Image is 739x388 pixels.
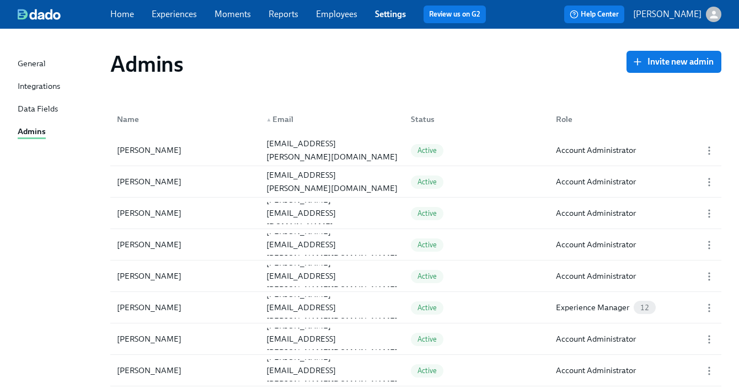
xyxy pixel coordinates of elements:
div: Status [406,113,547,126]
a: Home [110,9,134,19]
a: Employees [316,9,357,19]
div: [PERSON_NAME] [113,143,258,157]
a: Review us on G2 [429,9,480,20]
a: Experiences [152,9,197,19]
div: Status [402,108,547,130]
div: [PERSON_NAME] [113,332,258,346]
div: ▲Email [258,108,403,130]
div: [PERSON_NAME][EMAIL_ADDRESS][PERSON_NAME][DOMAIN_NAME] [262,319,403,359]
a: Moments [215,9,251,19]
div: Account Administrator [556,143,636,157]
span: 12 [634,304,656,312]
div: Name [113,108,258,130]
span: Active [411,335,443,343]
span: Active [411,366,443,375]
div: [PERSON_NAME] [113,364,258,377]
span: Help Center [570,9,619,20]
div: Integrations [18,80,60,94]
div: Account Administrator [556,238,636,251]
div: Role [547,108,692,130]
button: Review us on G2 [424,6,486,23]
span: ▲ [266,117,272,123]
span: Active [411,304,443,312]
div: [PERSON_NAME] [113,238,258,251]
div: Account Administrator [556,175,636,188]
div: [PERSON_NAME] [113,269,258,283]
img: dado [18,9,61,20]
a: General [18,57,101,71]
span: Active [411,241,443,249]
div: Name [113,113,258,126]
div: [EMAIL_ADDRESS][PERSON_NAME][DOMAIN_NAME] [262,137,403,163]
span: Invite new admin [634,56,714,67]
div: Account Administrator [556,364,636,377]
div: Account Administrator [556,269,636,283]
p: [PERSON_NAME] [633,8,701,20]
div: [PERSON_NAME][EMAIL_ADDRESS][PERSON_NAME][DOMAIN_NAME] [262,288,403,327]
h1: Admins [110,51,184,77]
a: Integrations [18,80,101,94]
div: Account Administrator [556,332,636,346]
div: General [18,57,46,71]
button: [PERSON_NAME] [633,7,721,22]
div: Email [262,113,403,126]
div: Account Administrator [556,206,636,220]
a: Admins [18,125,101,139]
div: [PERSON_NAME][EMAIL_ADDRESS][PERSON_NAME][DOMAIN_NAME] [262,225,403,264]
div: Admins [18,125,46,139]
div: [EMAIL_ADDRESS][PERSON_NAME][DOMAIN_NAME] [262,168,403,195]
span: Active [411,209,443,217]
div: Data Fields [18,103,58,116]
span: Active [411,272,443,280]
div: [PERSON_NAME] [113,175,258,188]
div: [PERSON_NAME][EMAIL_ADDRESS][DOMAIN_NAME] [262,193,403,233]
div: Role [551,113,692,126]
a: dado [18,9,110,20]
a: Reports [269,9,298,19]
span: Active [411,178,443,186]
span: Active [411,146,443,155]
a: Settings [375,9,406,19]
a: Data Fields [18,103,101,116]
div: [PERSON_NAME] [113,301,258,314]
button: Invite new admin [626,51,721,73]
button: Help Center [564,6,624,23]
div: Experience Manager [556,301,629,314]
div: [PERSON_NAME] [113,206,258,220]
div: [PERSON_NAME][EMAIL_ADDRESS][PERSON_NAME][DOMAIN_NAME] [262,256,403,296]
